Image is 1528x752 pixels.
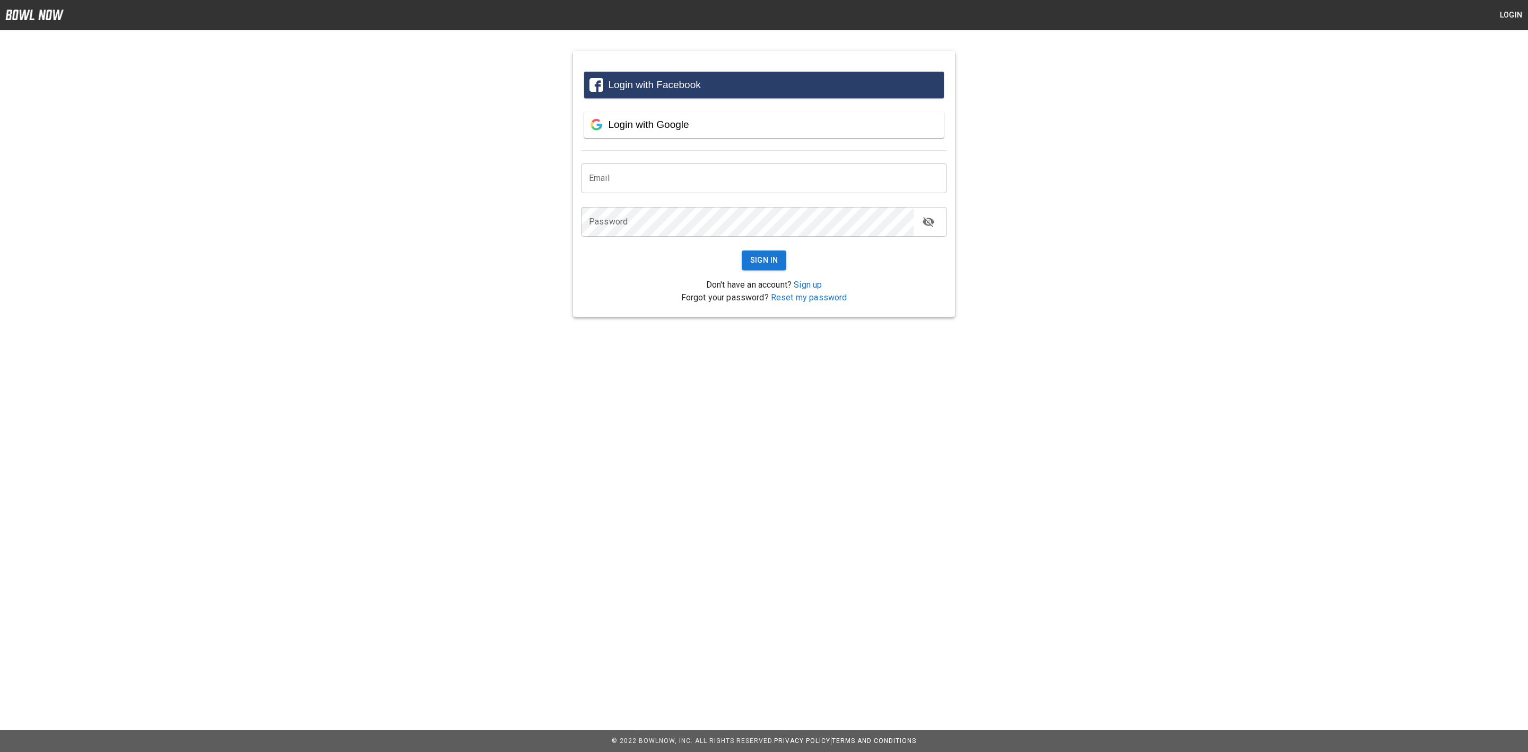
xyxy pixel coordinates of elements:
span: Login with Google [608,119,689,130]
a: Privacy Policy [774,737,830,745]
button: toggle password visibility [918,211,939,232]
button: Login with Google [584,111,944,138]
span: Login with Facebook [608,79,700,90]
span: © 2022 BowlNow, Inc. All Rights Reserved. [612,737,774,745]
button: Sign In [742,250,787,270]
img: logo [5,10,64,20]
a: Terms and Conditions [832,737,916,745]
button: Login with Facebook [584,72,944,98]
a: Sign up [794,280,822,290]
a: Reset my password [771,292,847,302]
p: Forgot your password? [581,291,947,304]
p: Don't have an account? [581,279,947,291]
button: Login [1494,5,1528,25]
